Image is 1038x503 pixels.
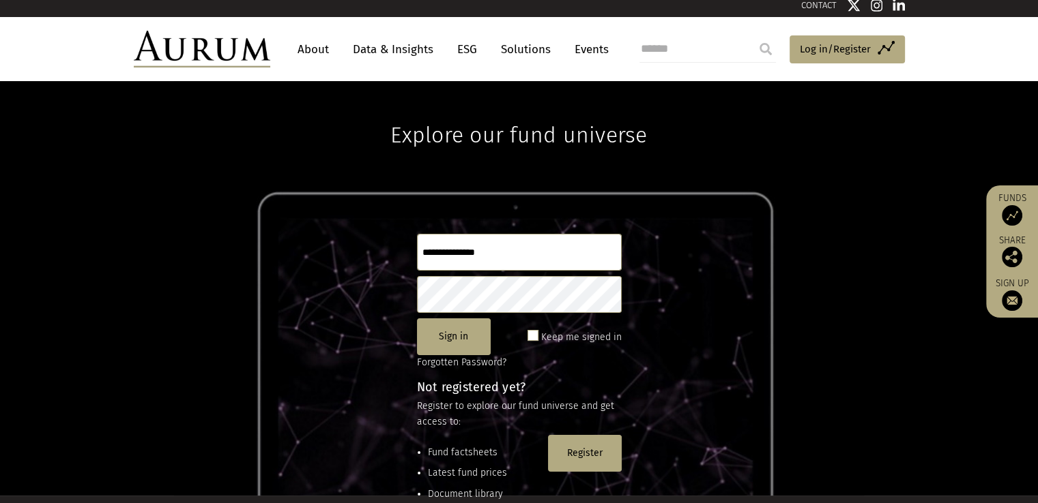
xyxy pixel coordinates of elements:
a: Solutions [494,37,558,62]
a: About [291,37,336,62]
li: Fund factsheets [428,445,543,460]
span: Log in/Register [800,41,871,57]
img: Access Funds [1002,205,1022,226]
h1: Explore our fund universe [390,81,647,148]
li: Latest fund prices [428,466,543,481]
label: Keep me signed in [541,329,622,346]
img: Share this post [1002,247,1022,267]
button: Sign in [417,318,491,355]
h4: Not registered yet? [417,381,622,393]
button: Register [548,435,622,472]
img: Sign up to our newsletter [1002,290,1022,311]
input: Submit [752,35,779,63]
a: Forgotten Password? [417,356,506,368]
p: Register to explore our fund universe and get access to: [417,399,622,429]
img: Aurum [134,31,270,67]
a: Funds [993,192,1031,226]
a: Data & Insights [346,37,440,62]
a: Log in/Register [790,35,905,64]
div: Share [993,236,1031,267]
a: Sign up [993,277,1031,311]
li: Document library [428,487,543,502]
a: Events [568,37,609,62]
a: ESG [450,37,484,62]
